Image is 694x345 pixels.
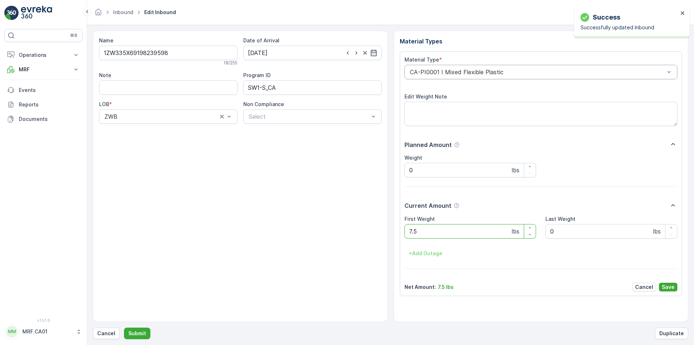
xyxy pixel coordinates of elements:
p: Planned Amount [404,140,452,149]
a: Events [4,83,82,97]
p: lbs [512,227,519,236]
label: Weight [404,155,422,161]
label: LOB [99,101,109,107]
p: Duplicate [659,330,684,337]
button: close [680,10,685,17]
div: Help Tooltip Icon [454,142,460,148]
p: Cancel [97,330,115,337]
button: Operations [4,48,82,62]
span: v 1.51.0 [4,318,82,323]
button: Cancel [93,328,120,339]
p: Events [19,87,80,94]
label: First Weight [404,216,435,222]
label: Program ID [243,72,271,78]
p: MRF [19,66,68,73]
button: MRF [4,62,82,77]
label: Last Weight [545,216,575,222]
p: Operations [19,51,68,59]
p: Select [249,112,369,121]
p: 18 / 255 [223,60,237,66]
img: logo_light-DOdMpM7g.png [21,6,52,20]
a: Inbound [113,9,133,15]
p: Material Types [400,37,682,46]
div: Help Tooltip Icon [454,203,459,209]
a: Reports [4,97,82,112]
p: lbs [653,227,661,236]
input: dd/mm/yyyy [243,46,382,60]
button: Cancel [632,283,656,291]
p: Submit [128,330,146,337]
p: lbs [512,166,519,174]
img: logo [4,6,19,20]
p: MRF.CA01 [22,328,72,335]
button: Duplicate [655,328,688,339]
a: Homepage [94,11,102,17]
p: Save [662,283,674,291]
button: +Add Outage [404,248,447,259]
a: Documents [4,112,82,126]
p: Documents [19,115,80,123]
label: Name [99,37,113,43]
p: Reports [19,101,80,108]
label: Material Type [404,56,439,63]
div: MM [6,326,18,337]
label: Note [99,72,111,78]
p: + Add Outage [409,250,442,257]
label: Non Compliance [243,101,284,107]
p: Cancel [635,283,653,291]
button: Save [659,283,677,291]
p: Net Amount : [404,283,436,291]
button: MMMRF.CA01 [4,324,82,339]
p: Successfully updated Inbound [581,24,678,31]
p: ⌘B [70,33,77,38]
button: Submit [124,328,150,339]
p: 7.5 lbs [438,283,454,291]
label: Edit Weight Note [404,93,447,100]
span: Edit Inbound [143,9,177,16]
p: Current Amount [404,201,451,210]
label: Date of Arrival [243,37,279,43]
p: Success [593,12,620,22]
